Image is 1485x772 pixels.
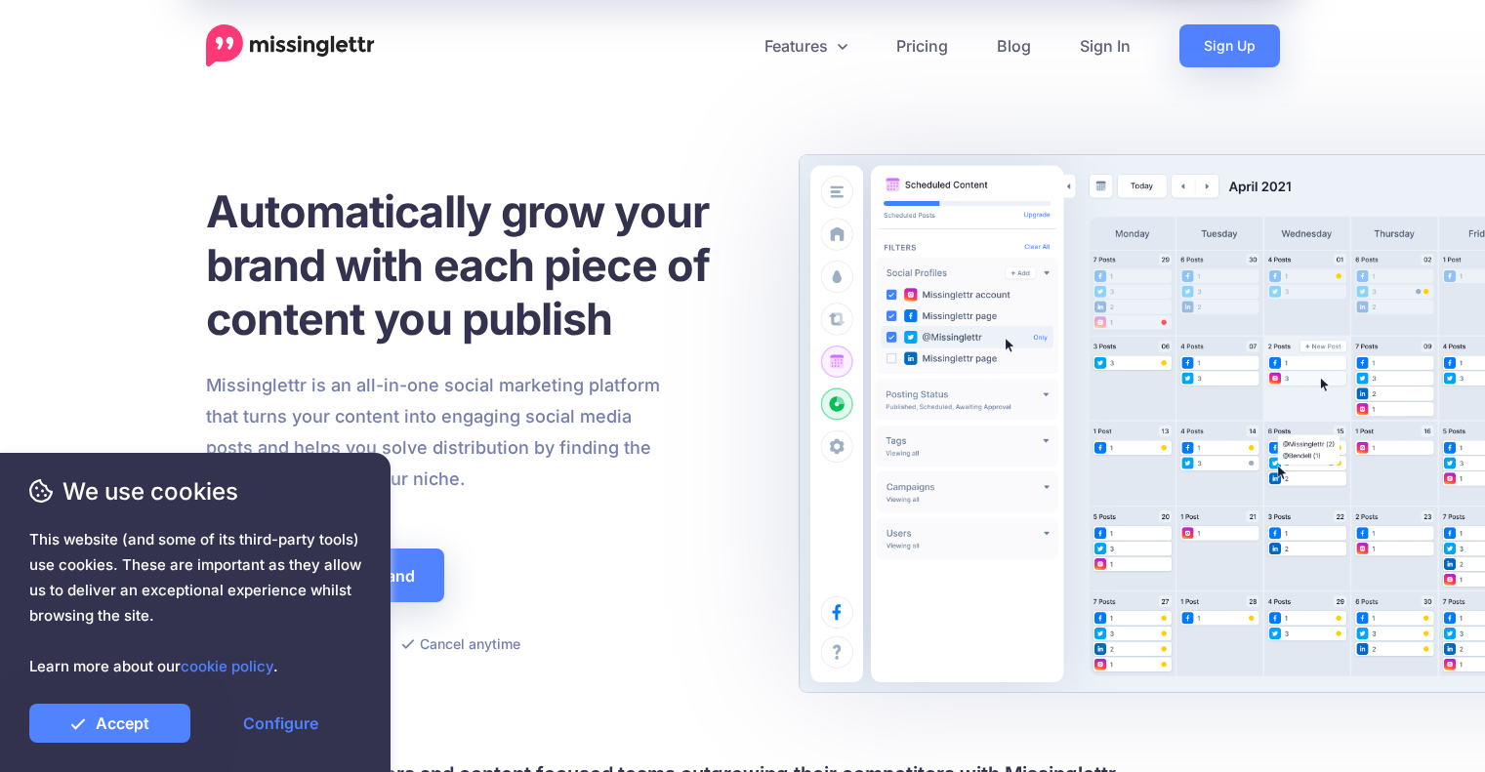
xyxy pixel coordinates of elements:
a: Sign In [1055,24,1155,67]
span: We use cookies [29,474,361,508]
a: Home [206,24,375,67]
a: Pricing [872,24,972,67]
li: Cancel anytime [401,631,520,656]
h1: Automatically grow your brand with each piece of content you publish [206,184,758,345]
span: This website (and some of its third-party tools) use cookies. These are important as they allow u... [29,527,361,679]
a: Features [740,24,872,67]
a: cookie policy [181,657,273,675]
a: Blog [972,24,1055,67]
a: Accept [29,704,190,743]
a: Configure [200,704,361,743]
p: Missinglettr is an all-in-one social marketing platform that turns your content into engaging soc... [206,370,661,495]
a: Sign Up [1179,24,1280,67]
